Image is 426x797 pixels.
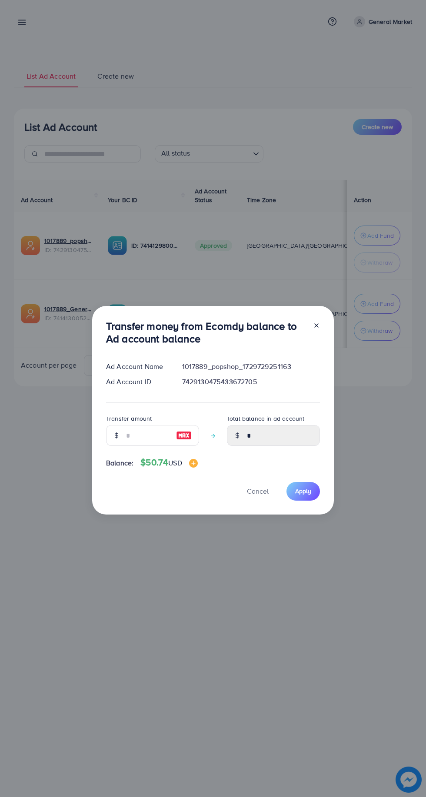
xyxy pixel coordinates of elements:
[106,458,133,468] span: Balance:
[247,486,269,496] span: Cancel
[168,458,182,468] span: USD
[106,320,306,345] h3: Transfer money from Ecomdy balance to Ad account balance
[175,377,327,387] div: 7429130475433672705
[140,457,197,468] h4: $50.74
[227,414,304,423] label: Total balance in ad account
[295,487,311,495] span: Apply
[175,362,327,372] div: 1017889_popshop_1729729251163
[176,430,192,441] img: image
[99,377,175,387] div: Ad Account ID
[236,482,280,501] button: Cancel
[286,482,320,501] button: Apply
[99,362,175,372] div: Ad Account Name
[106,414,152,423] label: Transfer amount
[189,459,198,468] img: image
